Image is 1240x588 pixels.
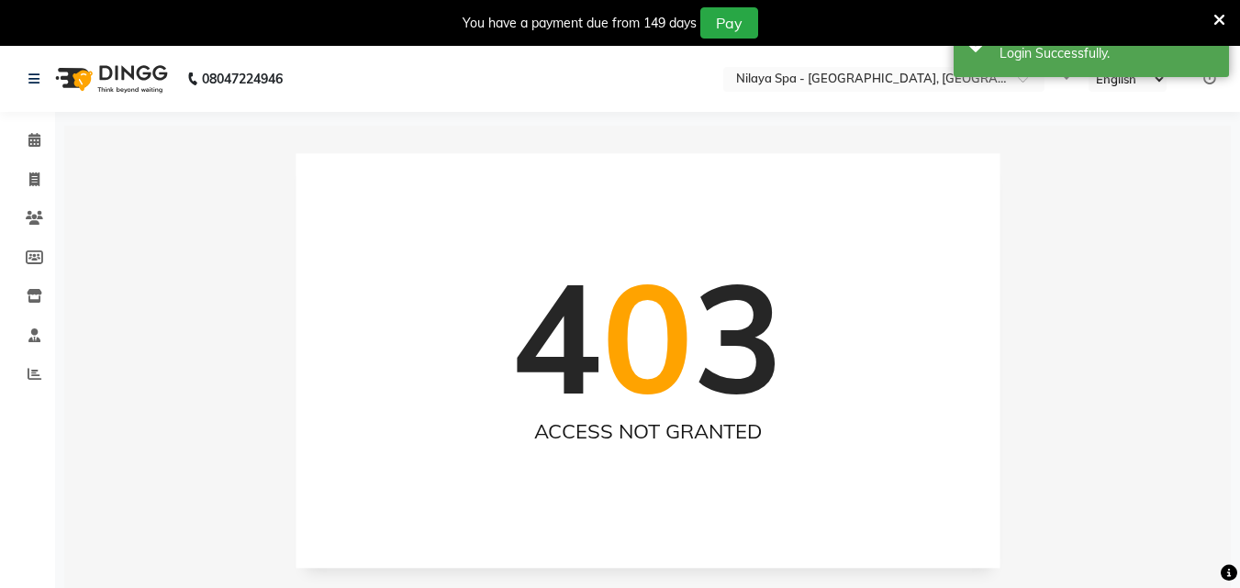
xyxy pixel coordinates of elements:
[511,247,784,428] h1: 4 3
[700,7,758,39] button: Pay
[332,420,963,444] h2: ACCESS NOT GRANTED
[47,53,173,105] img: logo
[602,242,693,432] span: 0
[463,14,697,33] div: You have a payment due from 149 days
[202,53,283,105] b: 08047224946
[1000,44,1215,63] div: Login Successfully.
